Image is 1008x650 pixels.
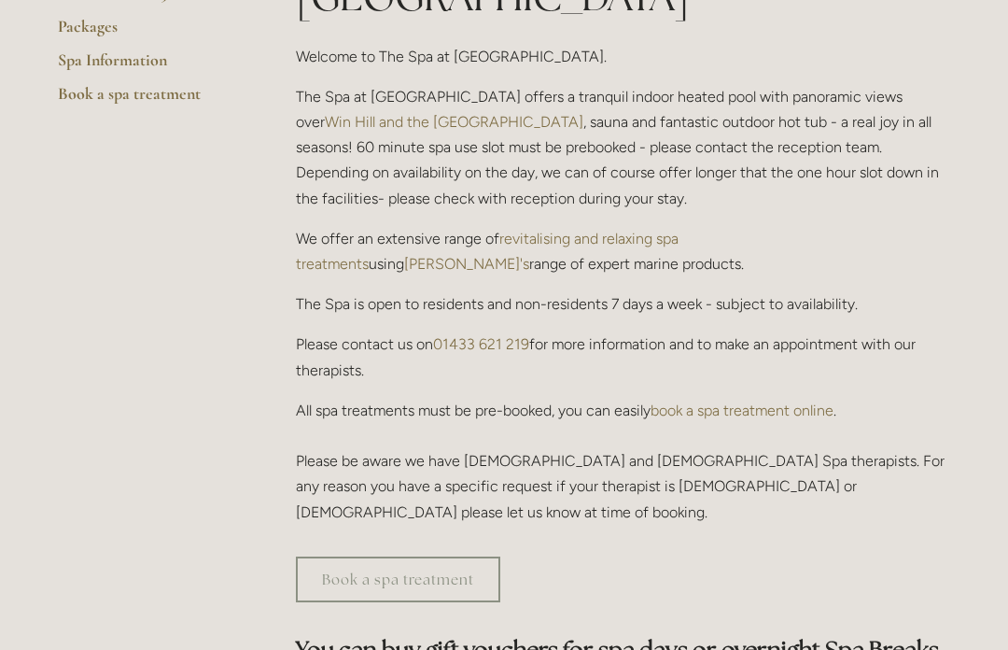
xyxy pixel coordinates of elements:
a: [PERSON_NAME]'s [404,255,529,273]
a: Book a spa treatment [296,557,500,602]
p: Please contact us on for more information and to make an appointment with our therapists. [296,332,950,382]
p: The Spa is open to residents and non-residents 7 days a week - subject to availability. [296,291,950,317]
a: Win Hill and the [GEOGRAPHIC_DATA] [325,113,583,131]
p: The Spa at [GEOGRAPHIC_DATA] offers a tranquil indoor heated pool with panoramic views over , sau... [296,84,950,211]
a: Book a spa treatment [58,83,236,117]
a: Spa Information [58,49,236,83]
a: Packages [58,16,236,49]
a: book a spa treatment online [651,402,833,419]
p: All spa treatments must be pre-booked, you can easily . Please be aware we have [DEMOGRAPHIC_DATA... [296,398,950,525]
a: 01433 621 219 [433,335,529,353]
p: We offer an extensive range of using range of expert marine products. [296,226,950,276]
p: Welcome to The Spa at [GEOGRAPHIC_DATA]. [296,44,950,69]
